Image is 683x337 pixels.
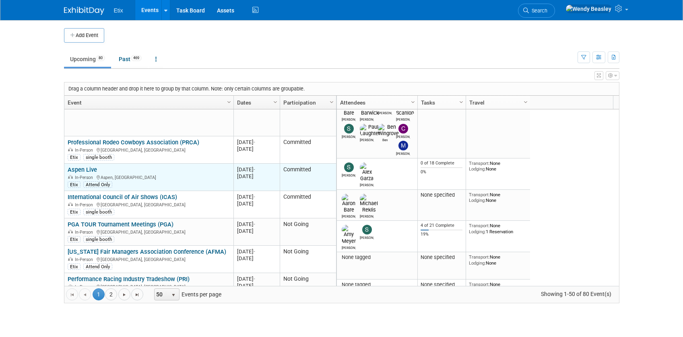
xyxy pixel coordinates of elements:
a: Column Settings [457,96,466,108]
span: Etix [114,7,123,14]
span: Column Settings [410,99,416,105]
div: None tagged [340,254,414,261]
div: Attend Only [83,181,112,188]
span: Events per page [144,288,229,300]
a: Performance Racing Industry Tradeshow (PRI) [68,275,190,283]
img: Alex Garza [360,162,374,182]
div: Aaron Bare [342,116,356,121]
a: Go to the next page [118,288,130,300]
a: PGA TOUR Tournament Meetings (PGA) [68,221,173,228]
span: Transport: [469,223,490,228]
span: Go to the last page [134,292,140,298]
a: Column Settings [225,96,233,108]
div: Attend Only [83,263,112,270]
span: In-Person [75,257,95,262]
div: [DATE] [237,200,276,207]
span: Transport: [469,282,490,287]
span: select [170,292,177,298]
div: [GEOGRAPHIC_DATA], [GEOGRAPHIC_DATA] [68,256,230,263]
a: 2 [105,288,117,300]
td: Committed [280,164,336,191]
a: Dates [237,96,274,109]
span: In-Person [75,175,95,180]
div: Dennis Scanlon [396,116,410,121]
span: 80 [96,55,105,61]
div: Paul Laughter [360,137,374,142]
a: Column Settings [271,96,280,108]
div: Etix [68,181,80,188]
div: scott sloyer [342,134,356,139]
div: scott sloyer [360,234,374,240]
span: Search [529,8,547,14]
img: In-Person Event [68,257,73,261]
div: [DATE] [237,255,276,262]
div: [DATE] [237,275,276,282]
span: Lodging: [469,260,486,266]
img: Ben Wingrove [378,124,399,137]
div: Aaron Bare [342,213,356,218]
span: In-Person [75,284,95,290]
img: Chris Battaglino [398,124,408,134]
span: - [254,221,255,227]
span: Go to the first page [69,292,75,298]
a: Past469 [113,51,148,67]
a: Go to the first page [66,288,78,300]
td: Committed [280,136,336,164]
span: Lodging: [469,197,486,203]
span: In-Person [75,202,95,208]
div: None None [469,282,527,293]
button: Add Event [64,28,104,43]
span: Column Settings [226,99,232,105]
a: Aspen Live [68,166,97,173]
div: Michael Reklis [360,213,374,218]
a: Participation [283,96,331,109]
div: scott sloyer [342,172,356,177]
span: Column Settings [458,99,464,105]
div: single booth [83,236,114,242]
span: - [254,194,255,200]
img: scott sloyer [344,162,354,172]
img: ExhibitDay [64,7,104,15]
div: [DATE] [237,221,276,228]
div: [DATE] [237,146,276,152]
span: Column Settings [328,99,335,105]
span: Lodging: [469,229,486,234]
a: Go to the last page [131,288,143,300]
img: Wendy Beasley [565,4,612,13]
span: 50 [155,289,168,300]
div: [GEOGRAPHIC_DATA], [GEOGRAPHIC_DATA] [68,146,230,153]
td: Committed [280,191,336,218]
span: Transport: [469,254,490,260]
span: In-Person [75,230,95,235]
a: Column Settings [409,96,417,108]
div: [GEOGRAPHIC_DATA], [GEOGRAPHIC_DATA] [68,228,230,235]
div: None None [469,254,527,266]
span: 469 [131,55,142,61]
img: scott sloyer [362,225,372,234]
div: [GEOGRAPHIC_DATA], [GEOGRAPHIC_DATA] [68,283,230,290]
a: [US_STATE] Fair Managers Association Conference (AFMA) [68,248,226,255]
span: - [254,139,255,145]
div: None specified [421,192,462,198]
div: Etix [68,263,80,270]
span: In-Person [75,148,95,153]
td: Not Going [280,273,336,300]
td: Not Going [280,246,336,273]
img: Amy Meyer [342,225,356,244]
div: None 1 Reservation [469,223,527,234]
img: In-Person Event [68,230,73,234]
div: Aspen, [GEOGRAPHIC_DATA] [68,174,230,181]
span: - [254,166,255,173]
td: Not Going [280,218,336,246]
a: Professional Rodeo Cowboys Association (PRCA) [68,139,199,146]
div: Chris Battaglino [396,134,410,139]
span: Transport: [469,192,490,197]
img: Molly McGlothlin [398,141,408,150]
span: 1 [93,288,105,300]
span: Column Settings [272,99,279,105]
div: None specified [421,254,462,261]
div: Alex Garza [360,182,374,187]
div: 19% [421,232,462,237]
div: [DATE] [237,228,276,234]
a: Travel [469,96,525,109]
